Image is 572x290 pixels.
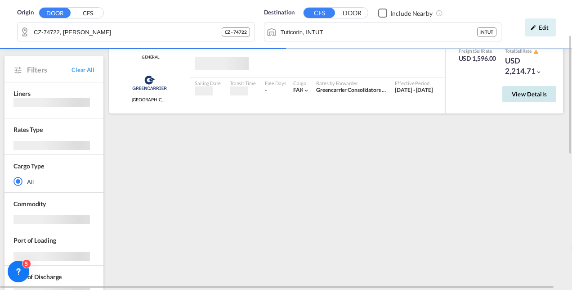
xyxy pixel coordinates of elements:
span: Destination [264,8,295,17]
div: Total Rate [505,48,550,55]
div: Effective Period [395,80,433,86]
div: Rates by Forwarder [316,80,386,86]
span: FAK [293,86,304,93]
span: Sell [515,48,523,54]
div: Free Days [265,80,286,86]
img: Greencarrier Consolidators [130,72,170,94]
button: DOOR [39,8,71,18]
div: Greencarrier Consolidators (Czech Republic) [316,86,386,94]
md-icon: icon-alert [533,49,539,54]
md-icon: icon-chevron-down [303,87,309,94]
span: Filters [27,65,71,75]
span: Origin [17,8,33,17]
md-input-container: Tuticorin, INTUT [264,23,501,41]
div: Freight Rate [459,48,496,54]
div: USD 1,596.00 [459,54,496,63]
span: CZ - 74722 [225,29,247,35]
div: Sailing Date [195,80,221,86]
span: Sell [474,48,482,54]
div: Transit Time [230,80,256,86]
span: Greencarrier Consolidators ([GEOGRAPHIC_DATA]) [316,86,441,93]
span: Port of Discharge [13,272,62,280]
md-icon: icon-chevron-down [536,69,542,75]
div: 01 Sep 2025 - 30 Sep 2025 [395,86,433,94]
span: [DATE] - [DATE] [395,86,433,93]
button: CFS [304,8,335,18]
div: Rates Type [13,125,43,134]
span: Port of Loading [13,236,56,244]
md-radio-button: All [13,177,94,186]
button: CFS [72,8,103,18]
div: - [265,86,267,94]
button: icon-alert [532,48,539,55]
span: Liners [13,90,30,97]
md-input-container: CZ-74722, Dolni Benesov [18,23,255,41]
div: Cargo [293,80,310,86]
button: View Details [502,86,556,102]
md-icon: icon-pencil [530,24,536,31]
span: Commodity [13,200,46,208]
div: icon-pencilEdit [525,18,556,36]
div: Cargo Type [13,162,44,171]
div: Include Nearby [390,9,433,18]
div: USD 2,214.71 [505,55,550,77]
div: INTUT [477,27,497,36]
span: Clear All [71,66,94,74]
button: DOOR [336,8,368,18]
md-icon: Unchecked: Ignores neighbouring ports when fetching rates.Checked : Includes neighbouring ports w... [436,9,443,17]
md-checkbox: Checkbox No Ink [378,8,433,18]
span: View Details [512,91,547,98]
input: Search by Port [281,25,477,39]
input: Search by Door [34,25,222,39]
div: Contract / Rate Agreement / Tariff / Spot Pricing Reference Number: GENERAL [139,54,160,60]
span: GENERAL [139,54,160,60]
span: Hamburg/Singapore [132,96,168,103]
